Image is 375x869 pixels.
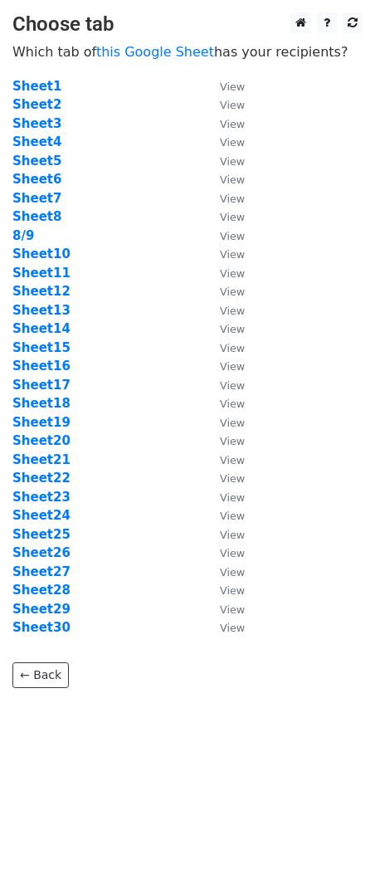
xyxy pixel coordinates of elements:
small: View [220,417,245,429]
a: View [203,433,245,448]
small: View [220,286,245,298]
a: View [203,303,245,318]
a: Sheet1 [12,79,61,94]
a: Sheet5 [12,154,61,168]
a: View [203,359,245,373]
a: Sheet8 [12,209,61,224]
a: Sheet3 [12,116,61,131]
a: Sheet19 [12,415,71,430]
a: Sheet25 [12,527,71,542]
a: View [203,378,245,393]
a: Sheet12 [12,284,71,299]
strong: Sheet13 [12,303,71,318]
a: View [203,527,245,542]
strong: Sheet14 [12,321,71,336]
a: View [203,564,245,579]
small: View [220,622,245,634]
small: View [220,323,245,335]
small: View [220,566,245,579]
small: View [220,118,245,130]
small: View [220,99,245,111]
a: Sheet22 [12,471,71,486]
small: View [220,267,245,280]
a: View [203,172,245,187]
a: View [203,415,245,430]
h3: Choose tab [12,12,363,37]
a: 8/9 [12,228,34,243]
a: View [203,508,245,523]
a: View [203,228,245,243]
a: Sheet6 [12,172,61,187]
small: View [220,547,245,559]
a: Sheet16 [12,359,71,373]
small: View [220,193,245,205]
a: Sheet30 [12,620,71,635]
a: Sheet29 [12,602,71,617]
small: View [220,248,245,261]
small: View [220,155,245,168]
a: Sheet28 [12,583,71,598]
small: View [220,136,245,149]
a: View [203,284,245,299]
small: View [220,510,245,522]
a: Sheet17 [12,378,71,393]
a: View [203,134,245,149]
a: View [203,154,245,168]
a: Sheet11 [12,266,71,281]
a: View [203,247,245,261]
small: View [220,398,245,410]
a: View [203,79,245,94]
small: View [220,603,245,616]
a: Sheet21 [12,452,71,467]
small: View [220,491,245,504]
small: View [220,454,245,466]
small: View [220,173,245,186]
a: View [203,602,245,617]
a: View [203,209,245,224]
a: Sheet20 [12,433,71,448]
a: View [203,97,245,112]
small: View [220,230,245,242]
a: View [203,583,245,598]
small: View [220,360,245,373]
a: Sheet27 [12,564,71,579]
a: Sheet24 [12,508,71,523]
a: Sheet18 [12,396,71,411]
strong: Sheet4 [12,134,61,149]
small: View [220,529,245,541]
a: Sheet7 [12,191,61,206]
a: View [203,620,245,635]
a: Sheet15 [12,340,71,355]
a: View [203,321,245,336]
a: this Google Sheet [96,44,214,60]
a: View [203,340,245,355]
small: View [220,584,245,597]
small: View [220,342,245,354]
a: View [203,266,245,281]
a: Sheet23 [12,490,71,505]
a: View [203,490,245,505]
a: Sheet10 [12,247,71,261]
a: View [203,545,245,560]
a: View [203,396,245,411]
small: View [220,472,245,485]
p: Which tab of has your recipients? [12,43,363,61]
